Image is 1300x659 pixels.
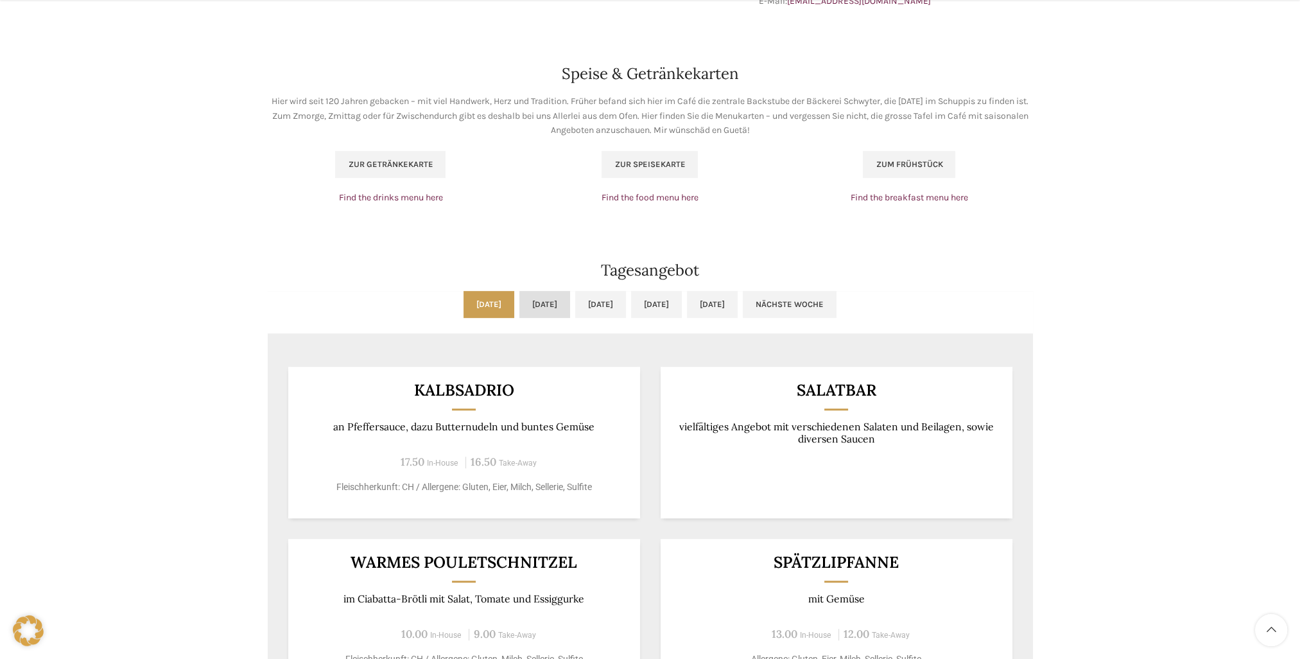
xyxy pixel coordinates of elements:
[1255,614,1287,646] a: Scroll to top button
[304,480,624,494] p: Fleischherkunft: CH / Allergene: Gluten, Eier, Milch, Sellerie, Sulfite
[499,459,537,468] span: Take-Away
[471,455,496,469] span: 16.50
[304,382,624,398] h3: Kalbsadrio
[844,627,869,641] span: 12.00
[401,455,424,469] span: 17.50
[575,291,626,318] a: [DATE]
[602,192,698,203] a: Find the food menu here
[498,631,536,640] span: Take-Away
[304,421,624,433] p: an Pfeffersauce, dazu Butternudeln und buntes Gemüse
[863,151,955,178] a: Zum Frühstück
[687,291,738,318] a: [DATE]
[676,421,996,446] p: vielfältiges Angebot mit verschiedenen Salaten und Beilagen, sowie diversen Saucen
[427,459,458,468] span: In-House
[430,631,462,640] span: In-House
[335,151,446,178] a: Zur Getränkekarte
[743,291,836,318] a: Nächste Woche
[464,291,514,318] a: [DATE]
[676,593,996,605] p: mit Gemüse
[519,291,570,318] a: [DATE]
[304,554,624,570] h3: Warmes Pouletschnitzel
[474,627,496,641] span: 9.00
[800,631,831,640] span: In-House
[772,627,797,641] span: 13.00
[614,159,685,170] span: Zur Speisekarte
[876,159,942,170] span: Zum Frühstück
[401,627,428,641] span: 10.00
[676,554,996,570] h3: Spätzlipfanne
[676,382,996,398] h3: Salatbar
[268,263,1033,278] h2: Tagesangebot
[851,192,968,203] a: Find the breakfast menu here
[631,291,682,318] a: [DATE]
[268,94,1033,137] p: Hier wird seit 120 Jahren gebacken – mit viel Handwerk, Herz und Tradition. Früher befand sich hi...
[268,66,1033,82] h2: Speise & Getränkekarten
[348,159,433,170] span: Zur Getränkekarte
[602,151,698,178] a: Zur Speisekarte
[338,192,442,203] a: Find the drinks menu here
[872,631,910,640] span: Take-Away
[304,593,624,605] p: im Ciabatta-Brötli mit Salat, Tomate und Essiggurke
